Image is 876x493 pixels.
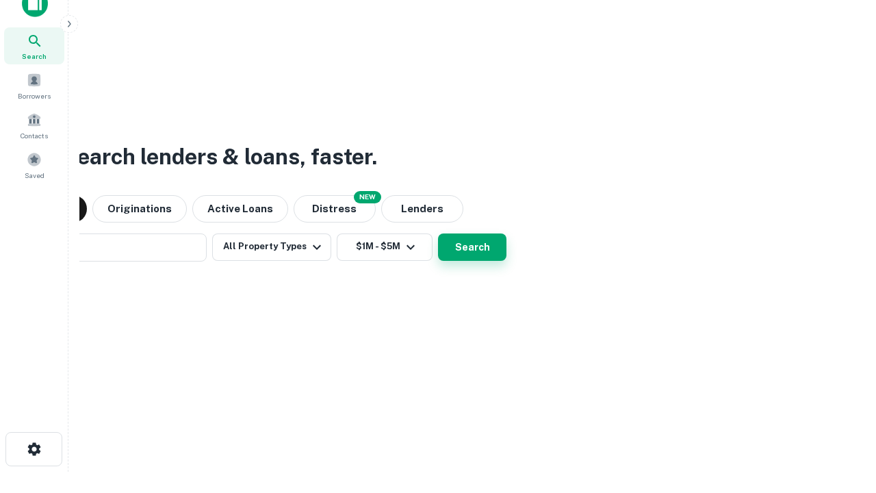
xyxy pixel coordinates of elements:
[4,27,64,64] a: Search
[4,147,64,184] a: Saved
[21,130,48,141] span: Contacts
[438,233,506,261] button: Search
[354,191,381,203] div: NEW
[337,233,433,261] button: $1M - $5M
[62,140,377,173] h3: Search lenders & loans, faster.
[4,107,64,144] a: Contacts
[294,195,376,223] button: Search distressed loans with lien and other non-mortgage details.
[25,170,44,181] span: Saved
[381,195,463,223] button: Lenders
[92,195,187,223] button: Originations
[22,51,47,62] span: Search
[808,383,876,449] iframe: Chat Widget
[192,195,288,223] button: Active Loans
[212,233,331,261] button: All Property Types
[4,67,64,104] a: Borrowers
[18,90,51,101] span: Borrowers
